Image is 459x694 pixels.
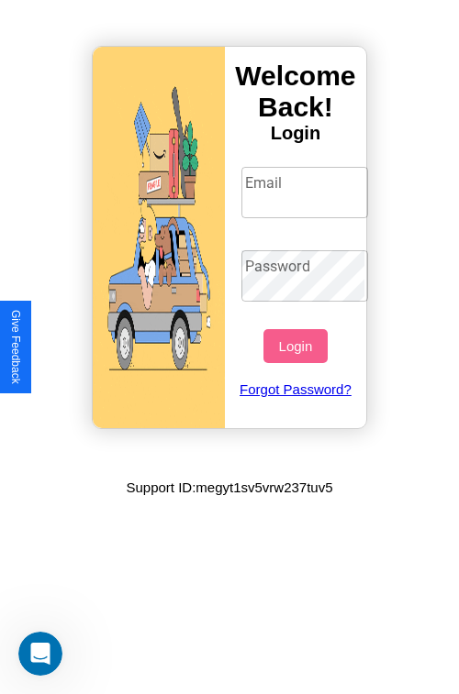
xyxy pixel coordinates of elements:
[225,123,366,144] h4: Login
[225,61,366,123] h3: Welcome Back!
[126,475,332,500] p: Support ID: megyt1sv5vrw237tuv5
[93,47,225,428] img: gif
[263,329,327,363] button: Login
[18,632,62,676] iframe: Intercom live chat
[9,310,22,384] div: Give Feedback
[232,363,360,415] a: Forgot Password?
